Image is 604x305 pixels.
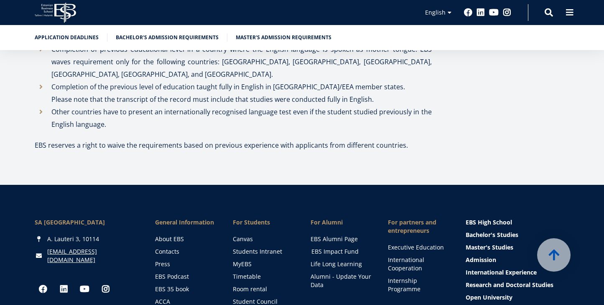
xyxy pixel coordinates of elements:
[56,281,72,297] a: Linkedin
[35,235,139,243] div: A. Lauteri 3, 10114
[466,243,570,252] a: Master's Studies
[155,285,216,293] a: EBS 35 book
[116,33,219,42] a: Bachelor's admission requirements
[503,8,511,17] a: Instagram
[35,106,432,131] li: Other countries have to present an internationally recognised language test even if the student s...
[233,218,294,227] a: For Students
[466,293,570,302] a: Open University
[35,139,432,151] p: EBS reserves a right to waive the requirements based on previous experience with applicants from ...
[155,218,216,227] span: General Information
[35,281,51,297] a: Facebook
[155,260,216,268] a: Press
[388,218,449,235] span: For partners and entrepreneurs
[233,247,294,256] a: Students Intranet
[466,256,570,264] a: Admission
[388,277,449,293] a: Internship Programme
[76,281,93,297] a: Youtube
[477,8,485,17] a: Linkedin
[155,247,216,256] a: Contacts
[311,272,372,289] a: Alumni - Update Your Data
[35,218,139,227] div: SA [GEOGRAPHIC_DATA]
[311,218,372,227] span: For Alumni
[466,281,570,289] a: Research and Doctoral Studies
[311,247,372,256] a: EBS Impact Fund
[35,43,432,81] li: Completion of previous educational level in a country where the English language is spoken as mot...
[47,247,139,264] a: [EMAIL_ADDRESS][DOMAIN_NAME]
[311,235,372,243] a: EBS Alumni Page
[311,260,372,268] a: Life Long Learning
[464,8,472,17] a: Facebook
[35,33,99,42] a: Application deadlines
[155,235,216,243] a: About EBS
[466,268,570,277] a: International Experience
[35,81,432,106] li: Completion of the previous level of education taught fully in English in [GEOGRAPHIC_DATA]/EEA me...
[388,256,449,272] a: International Cooperation
[233,272,294,281] a: Timetable
[236,33,331,42] a: Master's admission requirements
[489,8,499,17] a: Youtube
[97,281,114,297] a: Instagram
[466,218,570,227] a: EBS High School
[388,243,449,252] a: Executive Education
[466,231,570,239] a: Bachelor's Studies
[155,272,216,281] a: EBS Podcast
[233,285,294,293] a: Room rental
[233,235,294,243] a: Canvas
[233,260,294,268] a: MyEBS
